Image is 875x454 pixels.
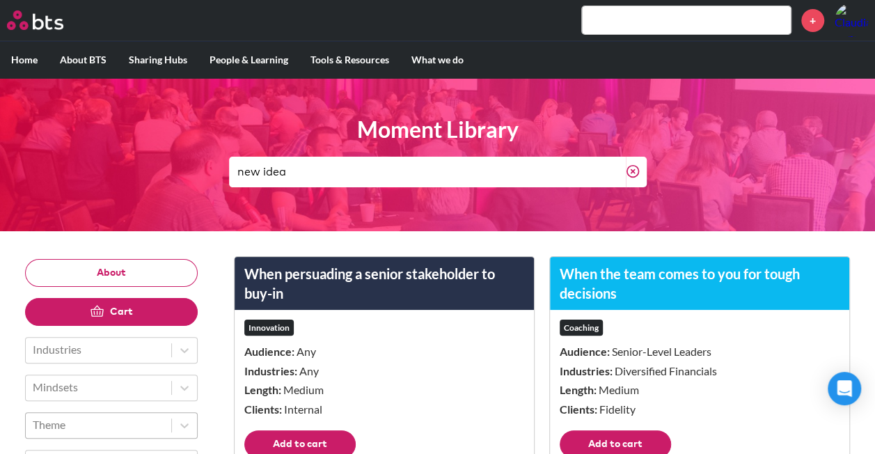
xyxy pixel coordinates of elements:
input: Find what you need... [229,157,626,187]
label: Sharing Hubs [118,42,198,78]
strong: Audience: [560,345,610,358]
img: BTS Logo [7,10,63,30]
strong: Audience: [244,345,294,358]
h3: When the team comes to you for tough decisions [550,257,849,310]
p: Medium [244,382,524,398]
h1: Moment Library [229,114,647,146]
button: Cart [25,298,198,326]
label: People & Learning [198,42,299,78]
h3: When persuading a senior stakeholder to buy-in [235,257,534,310]
strong: Clients: [560,402,597,416]
a: Go home [7,10,89,30]
a: Profile [835,3,868,37]
a: + [801,9,824,32]
strong: Length: [560,383,597,396]
p: Diversified Financials [560,363,839,379]
p: Fidelity [560,402,839,417]
label: What we do [400,42,475,78]
strong: Industries: [560,364,613,377]
div: Open Intercom Messenger [828,372,861,405]
p: Any [244,363,524,379]
strong: Length: [244,383,281,396]
p: Medium [560,382,839,398]
div: Coaching [560,320,603,336]
strong: Clients: [244,402,282,416]
button: About [25,259,198,287]
img: Claudia Cappelli [835,3,868,37]
div: Innovation [244,320,294,336]
label: Tools & Resources [299,42,400,78]
p: Any [244,344,524,359]
p: Senior-Level Leaders [560,344,839,359]
strong: Industries: [244,364,297,377]
label: About BTS [49,42,118,78]
p: Internal [244,402,524,417]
